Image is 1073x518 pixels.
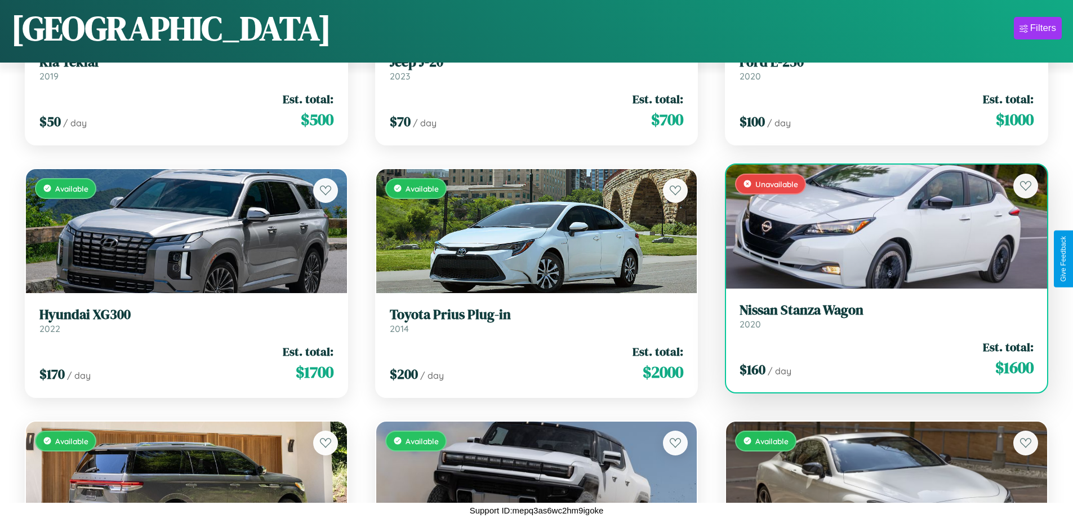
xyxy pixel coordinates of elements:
[996,108,1034,131] span: $ 1000
[768,365,791,377] span: / day
[633,91,683,107] span: Est. total:
[296,361,333,383] span: $ 1700
[740,318,761,330] span: 2020
[755,436,789,446] span: Available
[63,117,87,129] span: / day
[643,361,683,383] span: $ 2000
[301,108,333,131] span: $ 500
[740,54,1034,82] a: Ford E-2502020
[390,70,410,82] span: 2023
[39,112,61,131] span: $ 50
[983,91,1034,107] span: Est. total:
[39,323,60,334] span: 2022
[1030,23,1056,34] div: Filters
[39,307,333,334] a: Hyundai XG3002022
[39,307,333,323] h3: Hyundai XG300
[39,54,333,70] h3: Kia Tekiar
[390,307,684,323] h3: Toyota Prius Plug-in
[55,184,88,193] span: Available
[413,117,437,129] span: / day
[39,365,65,383] span: $ 170
[651,108,683,131] span: $ 700
[740,54,1034,70] h3: Ford E-250
[406,184,439,193] span: Available
[633,343,683,360] span: Est. total:
[470,503,604,518] p: Support ID: mepq3as6wc2hm9igoke
[740,70,761,82] span: 2020
[1014,17,1062,39] button: Filters
[283,91,333,107] span: Est. total:
[39,54,333,82] a: Kia Tekiar2019
[740,302,1034,330] a: Nissan Stanza Wagon2020
[390,54,684,82] a: Jeep J-202023
[740,302,1034,318] h3: Nissan Stanza Wagon
[755,179,798,189] span: Unavailable
[67,370,91,381] span: / day
[39,70,59,82] span: 2019
[740,112,765,131] span: $ 100
[420,370,444,381] span: / day
[390,365,418,383] span: $ 200
[406,436,439,446] span: Available
[767,117,791,129] span: / day
[390,323,409,334] span: 2014
[55,436,88,446] span: Available
[283,343,333,360] span: Est. total:
[390,54,684,70] h3: Jeep J-20
[11,5,331,51] h1: [GEOGRAPHIC_DATA]
[1059,236,1067,282] div: Give Feedback
[740,360,765,379] span: $ 160
[390,112,411,131] span: $ 70
[390,307,684,334] a: Toyota Prius Plug-in2014
[995,356,1034,379] span: $ 1600
[983,339,1034,355] span: Est. total:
